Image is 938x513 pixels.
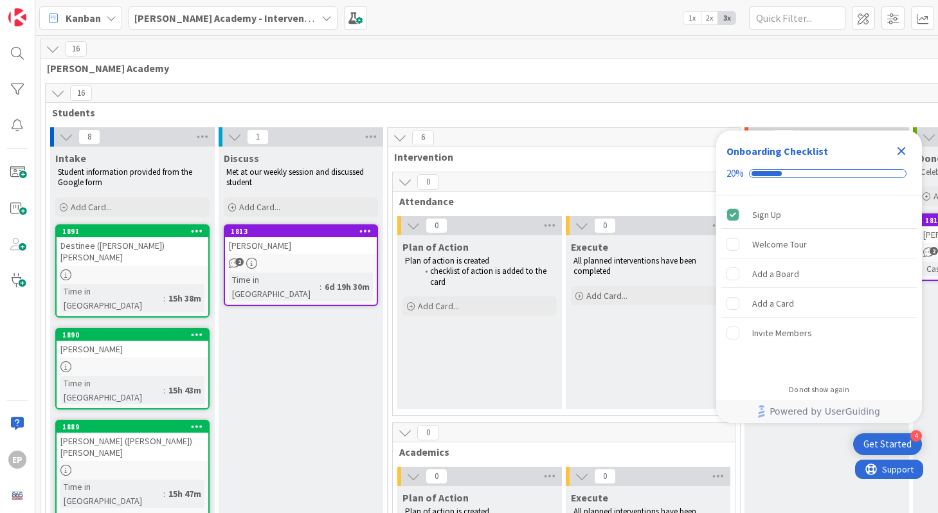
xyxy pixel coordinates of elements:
div: 1889 [62,422,208,431]
div: 1813[PERSON_NAME] [225,226,377,254]
span: Add Card... [239,201,280,213]
span: 2 [235,258,244,266]
span: 0 [417,174,439,190]
span: 2 [930,247,938,255]
div: 1891 [62,227,208,236]
span: 0 [426,469,447,484]
span: Support [27,2,59,17]
div: Destinee ([PERSON_NAME]) [PERSON_NAME] [57,237,208,265]
span: : [163,383,165,397]
div: Invite Members is incomplete. [721,319,917,347]
span: 1 [247,129,269,145]
span: 16 [70,85,92,101]
span: Add Card... [418,300,459,312]
div: [PERSON_NAME] [57,341,208,357]
div: Invite Members [752,325,812,341]
div: Checklist Container [716,130,922,423]
div: Get Started [863,438,912,451]
div: Sign Up [752,207,781,222]
div: 6d 19h 30m [321,280,373,294]
span: Plan of Action [402,240,469,253]
div: 1889[PERSON_NAME] ([PERSON_NAME]) [PERSON_NAME] [57,421,208,461]
div: 1813 [231,227,377,236]
input: Quick Filter... [749,6,845,30]
span: 0 [417,425,439,440]
span: 0 [426,218,447,233]
img: avatar [8,487,26,505]
div: Time in [GEOGRAPHIC_DATA] [229,273,320,301]
span: Discuss [224,152,259,165]
span: : [320,280,321,294]
span: Attendance [399,195,719,208]
span: 0 [594,218,616,233]
span: Plan of Action [402,491,469,504]
div: 1890 [57,329,208,341]
div: Time in [GEOGRAPHIC_DATA] [60,480,163,508]
a: 1813[PERSON_NAME]Time in [GEOGRAPHIC_DATA]:6d 19h 30m [224,224,378,306]
div: Checklist items [716,195,922,376]
div: Time in [GEOGRAPHIC_DATA] [60,284,163,312]
div: Close Checklist [891,141,912,161]
div: 15h 38m [165,291,204,305]
div: 1889 [57,421,208,433]
span: Met at our weekly session and discussed student [226,166,366,188]
span: Execute [571,240,608,253]
div: 15h 47m [165,487,204,501]
span: Academics [399,446,719,458]
div: Footer [716,400,922,423]
span: Student information provided from the Google form [58,166,194,188]
div: Open Get Started checklist, remaining modules: 4 [853,433,922,455]
div: 1890[PERSON_NAME] [57,329,208,357]
span: 16 [65,41,87,57]
span: Kanban [66,10,101,26]
a: 1891Destinee ([PERSON_NAME]) [PERSON_NAME]Time in [GEOGRAPHIC_DATA]:15h 38m [55,224,210,318]
span: 6 [412,130,434,145]
a: Powered by UserGuiding [723,400,915,423]
div: Time in [GEOGRAPHIC_DATA] [60,376,163,404]
span: Powered by UserGuiding [770,404,880,419]
b: [PERSON_NAME] Academy - Intervention [134,12,323,24]
div: Checklist progress: 20% [726,168,912,179]
div: 1890 [62,330,208,339]
span: Intake [55,152,86,165]
div: Add a Card is incomplete. [721,289,917,318]
div: Sign Up is complete. [721,201,917,229]
span: 0 [773,129,795,145]
span: 0 [594,469,616,484]
span: All planned interventions have been completed [573,255,698,276]
div: Welcome Tour [752,237,807,252]
div: Onboarding Checklist [726,143,828,159]
span: Add Card... [586,290,627,301]
a: 1890[PERSON_NAME]Time in [GEOGRAPHIC_DATA]:15h 43m [55,328,210,410]
div: 15h 43m [165,383,204,397]
span: checklist of action is added to the card [430,265,548,287]
span: 1x [683,12,701,24]
div: 4 [910,430,922,442]
div: 1891Destinee ([PERSON_NAME]) [PERSON_NAME] [57,226,208,265]
span: 2x [701,12,718,24]
div: [PERSON_NAME] [225,237,377,254]
div: Welcome Tour is incomplete. [721,230,917,258]
div: 20% [726,168,744,179]
span: Plan of action is created [405,255,489,266]
span: Intervention [394,150,724,163]
div: 1813 [225,226,377,237]
span: Execute [571,491,608,504]
span: : [163,487,165,501]
img: Visit kanbanzone.com [8,8,26,26]
div: Do not show again [789,384,849,395]
span: : [163,291,165,305]
div: Add a Board is incomplete. [721,260,917,288]
span: Add Card... [71,201,112,213]
span: 8 [78,129,100,145]
div: EP [8,451,26,469]
div: Add a Board [752,266,799,282]
span: 3x [718,12,735,24]
div: [PERSON_NAME] ([PERSON_NAME]) [PERSON_NAME] [57,433,208,461]
div: 1891 [57,226,208,237]
div: Add a Card [752,296,794,311]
